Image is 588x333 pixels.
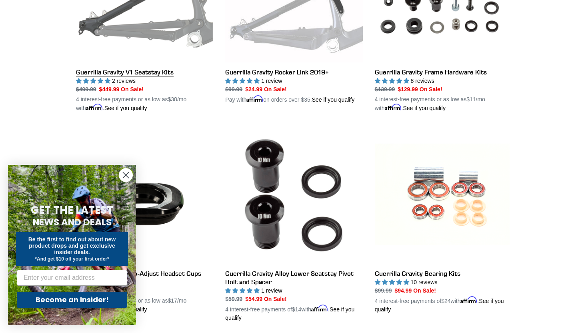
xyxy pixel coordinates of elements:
[35,256,109,262] span: *And get $10 off your first order*
[31,203,113,217] span: GET THE LATEST
[17,270,127,286] input: Enter your email address
[17,292,127,308] button: Become an Insider!
[119,168,133,182] button: Close dialog
[33,216,112,229] span: NEWS AND DEALS
[28,236,116,255] span: Be the first to find out about new product drops and get exclusive insider deals.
